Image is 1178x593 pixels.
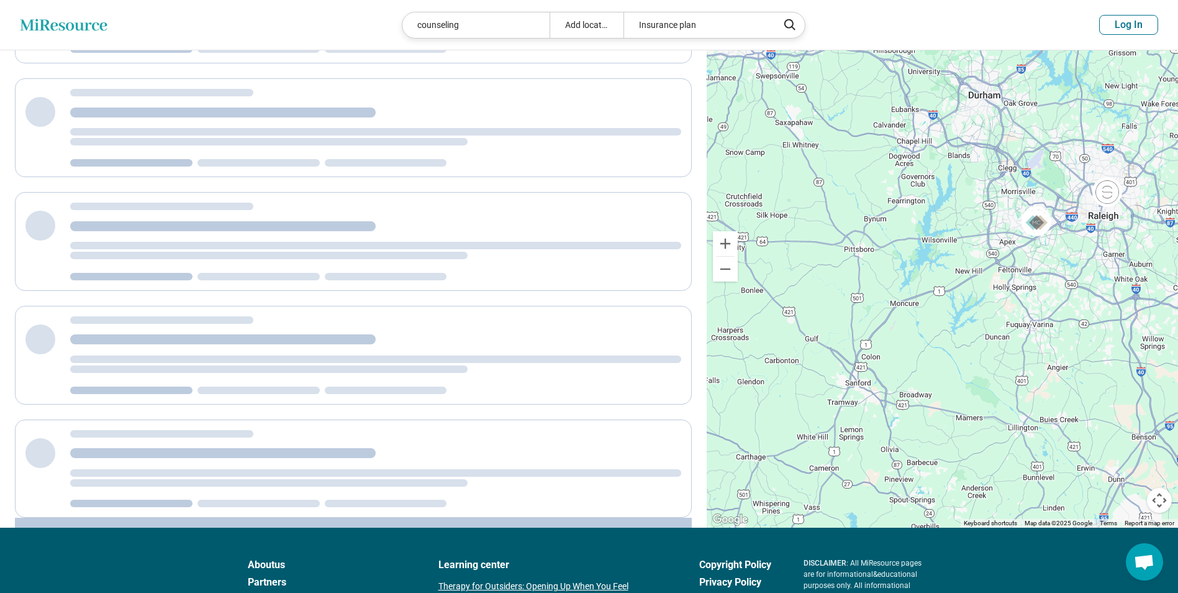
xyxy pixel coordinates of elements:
[438,558,667,572] a: Learning center
[699,575,771,590] a: Privacy Policy
[248,575,406,590] a: Partners
[713,257,738,282] button: Zoom out
[1125,520,1174,526] a: Report a map error
[1126,543,1163,581] div: Open chat
[964,519,1017,528] button: Keyboard shortcuts
[248,558,406,572] a: Aboutus
[713,231,738,256] button: Zoom in
[1100,520,1117,526] a: Terms (opens in new tab)
[1025,520,1092,526] span: Map data ©2025 Google
[1147,488,1172,513] button: Map camera controls
[1099,15,1158,35] button: Log In
[710,512,751,528] a: Open this area in Google Maps (opens a new window)
[804,559,846,568] span: DISCLAIMER
[699,558,771,572] a: Copyright Policy
[623,12,771,38] div: Insurance plan
[550,12,623,38] div: Add location
[402,12,550,38] div: counseling
[710,512,751,528] img: Google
